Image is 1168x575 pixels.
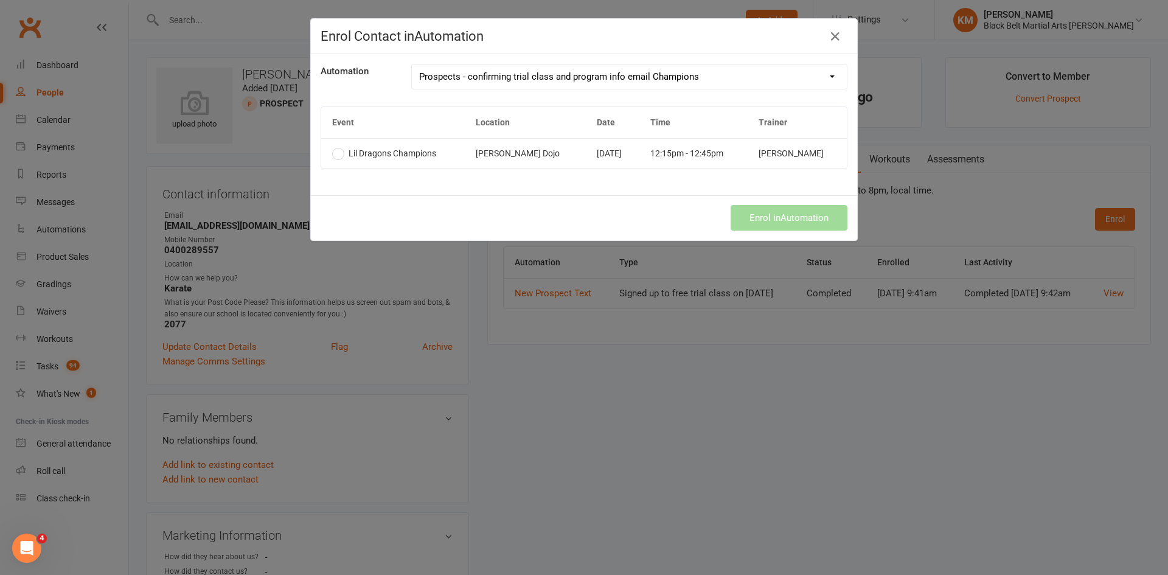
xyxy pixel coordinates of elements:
[586,107,639,138] th: Date
[639,138,748,168] td: 12:15pm - 12:45pm
[748,138,847,168] td: [PERSON_NAME]
[639,107,748,138] th: Time
[465,107,586,138] th: Location
[465,138,586,168] td: [PERSON_NAME] Dojo
[748,107,847,138] th: Trainer
[37,534,47,543] span: 4
[586,138,639,168] td: [DATE]
[321,29,847,44] h4: Enrol Contact in Automation
[12,534,41,563] iframe: Intercom live chat
[321,64,369,78] label: Automation
[321,107,465,138] th: Event
[349,148,436,158] span: Lil Dragons Champions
